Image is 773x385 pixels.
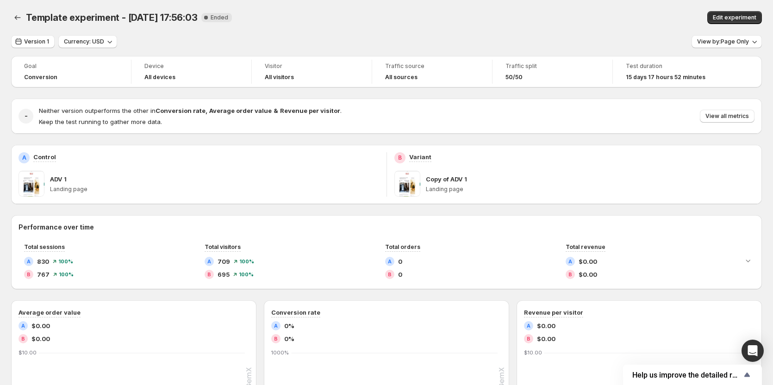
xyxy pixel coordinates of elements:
[388,259,392,264] h2: A
[274,323,278,329] h2: A
[11,35,55,48] button: Version 1
[697,38,749,45] span: View by: Page Only
[37,257,49,266] span: 830
[239,259,254,264] span: 100 %
[537,334,555,343] span: $0.00
[394,171,420,197] img: Copy of ADV 1
[31,334,50,343] span: $0.00
[207,272,211,277] h2: B
[265,74,294,81] h4: All visitors
[632,369,753,380] button: Show survey - Help us improve the detailed report for A/B campaigns
[527,323,530,329] h2: A
[31,321,50,330] span: $0.00
[385,243,420,250] span: Total orders
[50,174,67,184] p: ADV 1
[713,14,756,21] span: Edit experiment
[27,259,31,264] h2: A
[21,336,25,342] h2: B
[632,371,742,379] span: Help us improve the detailed report for A/B campaigns
[39,118,162,125] span: Keep the test running to gather more data.
[19,308,81,317] h3: Average order value
[692,35,762,48] button: View by:Page Only
[707,11,762,24] button: Edit experiment
[409,152,431,161] p: Variant
[206,107,207,114] strong: ,
[25,112,28,121] h2: -
[205,243,241,250] span: Total visitors
[527,336,530,342] h2: B
[19,349,37,356] text: $10.00
[579,270,597,279] span: $0.00
[218,257,230,266] span: 709
[274,107,278,114] strong: &
[505,62,599,82] a: Traffic split50/50
[271,349,289,356] text: 1000%
[426,174,467,184] p: Copy of ADV 1
[27,272,31,277] h2: B
[626,74,705,81] span: 15 days 17 hours 52 minutes
[58,259,73,264] span: 100 %
[218,270,230,279] span: 695
[271,308,320,317] h3: Conversion rate
[705,112,749,120] span: View all metrics
[280,107,340,114] strong: Revenue per visitor
[59,272,74,277] span: 100 %
[505,74,523,81] span: 50/50
[39,107,342,114] span: Neither version outperforms the other in .
[524,308,583,317] h3: Revenue per visitor
[144,62,238,82] a: DeviceAll devices
[398,270,402,279] span: 0
[505,62,599,70] span: Traffic split
[284,321,294,330] span: 0%
[24,74,57,81] span: Conversion
[398,257,402,266] span: 0
[385,74,418,81] h4: All sources
[284,334,294,343] span: 0%
[388,272,392,277] h2: B
[568,259,572,264] h2: A
[24,243,65,250] span: Total sessions
[24,62,118,82] a: GoalConversion
[626,62,720,82] a: Test duration15 days 17 hours 52 minutes
[144,74,175,81] h4: All devices
[24,62,118,70] span: Goal
[579,257,597,266] span: $0.00
[21,323,25,329] h2: A
[209,107,272,114] strong: Average order value
[274,336,278,342] h2: B
[37,270,50,279] span: 767
[144,62,238,70] span: Device
[239,272,254,277] span: 100 %
[58,35,117,48] button: Currency: USD
[537,321,555,330] span: $0.00
[207,259,211,264] h2: A
[26,12,198,23] span: Template experiment - [DATE] 17:56:03
[24,38,49,45] span: Version 1
[700,110,754,123] button: View all metrics
[64,38,104,45] span: Currency: USD
[50,186,379,193] p: Landing page
[11,11,24,24] button: Back
[385,62,479,82] a: Traffic sourceAll sources
[742,254,754,267] button: Expand chart
[385,62,479,70] span: Traffic source
[156,107,206,114] strong: Conversion rate
[265,62,359,70] span: Visitor
[398,154,402,161] h2: B
[568,272,572,277] h2: B
[211,14,228,21] span: Ended
[566,243,605,250] span: Total revenue
[19,171,44,197] img: ADV 1
[524,349,542,356] text: $10.00
[426,186,755,193] p: Landing page
[265,62,359,82] a: VisitorAll visitors
[33,152,56,161] p: Control
[742,340,764,362] div: Open Intercom Messenger
[626,62,720,70] span: Test duration
[22,154,26,161] h2: A
[19,223,754,232] h2: Performance over time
